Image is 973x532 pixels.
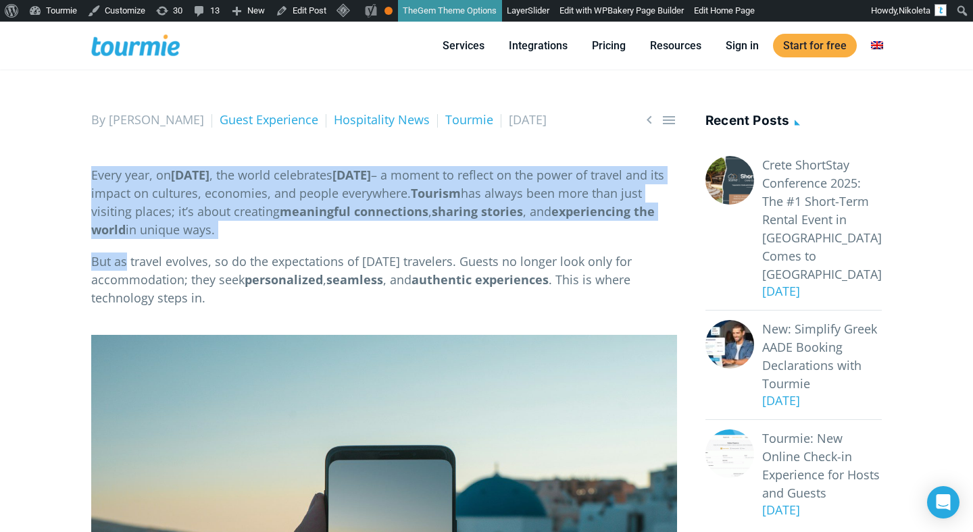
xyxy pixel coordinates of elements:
[332,167,371,183] strong: [DATE]
[411,271,472,288] strong: authentic
[640,37,712,54] a: Resources
[773,34,857,57] a: Start for free
[384,7,393,15] div: OK
[762,320,882,393] a: New: Simplify Greek AADE Booking Declarations with Tourmie
[334,111,430,128] a: Hospitality News
[91,166,677,239] p: Every year, on , the world celebrates – a moment to reflect on the power of travel and its impact...
[326,271,383,288] strong: seamless
[582,37,636,54] a: Pricing
[716,37,769,54] a: Sign in
[509,111,547,128] span: [DATE]
[641,111,657,128] a: 
[551,203,655,219] strong: experiencing the
[411,185,461,201] strong: Tourism
[661,111,677,128] a: 
[475,271,549,288] strong: experiences
[927,486,959,518] div: Open Intercom Messenger
[91,252,677,307] p: But as travel evolves, so do the expectations of [DATE] travelers. Guests no longer look only for...
[641,111,657,128] span: Previous post
[91,221,126,238] strong: world
[754,501,882,519] div: [DATE]
[762,429,882,502] a: Tourmie: New Online Check-in Experience for Hosts and Guests
[432,37,495,54] a: Services
[705,111,882,133] h4: Recent posts
[754,392,882,410] div: [DATE]
[245,271,323,288] strong: personalized
[220,111,318,128] a: Guest Experience
[280,203,428,219] strong: meaningful connections
[171,167,209,183] strong: [DATE]
[754,282,882,300] div: [DATE]
[762,156,882,284] a: Crete ShortStay Conference 2025: The #1 Short-Term Rental Event in [GEOGRAPHIC_DATA] Comes to [GE...
[499,37,578,54] a: Integrations
[91,111,204,128] span: By [PERSON_NAME]
[445,111,493,128] a: Tourmie
[899,5,930,16] span: Nikoleta
[432,203,523,219] strong: sharing stories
